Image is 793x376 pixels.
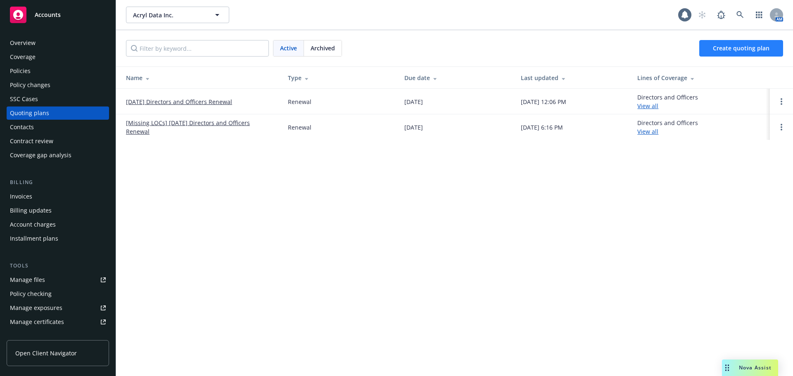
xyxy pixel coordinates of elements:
span: Open Client Navigator [15,349,77,357]
a: Contract review [7,135,109,148]
div: Name [126,73,275,82]
div: Invoices [10,190,32,203]
span: Acryl Data Inc. [133,11,204,19]
div: Contacts [10,121,34,134]
a: Create quoting plan [699,40,783,57]
a: SSC Cases [7,92,109,106]
div: Due date [404,73,508,82]
div: Renewal [288,123,311,132]
a: Quoting plans [7,106,109,120]
div: Policy checking [10,287,52,300]
a: Switch app [751,7,767,23]
div: Coverage [10,50,36,64]
div: Quoting plans [10,106,49,120]
span: Active [280,44,297,52]
a: Policies [7,64,109,78]
div: Account charges [10,218,56,231]
div: Policy changes [10,78,50,92]
div: [DATE] 12:06 PM [521,97,566,106]
div: Contract review [10,135,53,148]
div: Manage exposures [10,301,62,315]
div: Installment plans [10,232,58,245]
a: Contacts [7,121,109,134]
div: Coverage gap analysis [10,149,71,162]
a: View all [637,128,658,135]
a: [DATE] Directors and Officers Renewal [126,97,232,106]
a: Open options [776,97,786,106]
div: [DATE] [404,97,423,106]
button: Nova Assist [722,359,778,376]
div: Manage files [10,273,45,286]
a: Invoices [7,190,109,203]
a: [Missing LOCs] [DATE] Directors and Officers Renewal [126,118,275,136]
button: Acryl Data Inc. [126,7,229,23]
div: Drag to move [722,359,732,376]
a: Manage exposures [7,301,109,315]
div: Billing [7,178,109,187]
a: Account charges [7,218,109,231]
div: Last updated [521,73,624,82]
a: Billing updates [7,204,109,217]
div: Policies [10,64,31,78]
a: Manage certificates [7,315,109,329]
a: Coverage [7,50,109,64]
div: Overview [10,36,36,50]
a: Overview [7,36,109,50]
a: Installment plans [7,232,109,245]
div: [DATE] 6:16 PM [521,123,563,132]
a: Manage claims [7,329,109,343]
a: Policy checking [7,287,109,300]
span: Nova Assist [739,364,772,371]
div: Billing updates [10,204,52,217]
div: Manage certificates [10,315,64,329]
span: Archived [311,44,335,52]
div: Tools [7,262,109,270]
a: Policy changes [7,78,109,92]
div: Renewal [288,97,311,106]
a: Report a Bug [713,7,729,23]
a: Search [732,7,748,23]
a: Coverage gap analysis [7,149,109,162]
span: Create quoting plan [713,44,769,52]
a: Open options [776,122,786,132]
a: Accounts [7,3,109,26]
div: Type [288,73,391,82]
div: [DATE] [404,123,423,132]
div: Directors and Officers [637,118,698,136]
input: Filter by keyword... [126,40,269,57]
div: Directors and Officers [637,93,698,110]
a: Manage files [7,273,109,286]
a: View all [637,102,658,110]
span: Accounts [35,12,61,18]
div: Lines of Coverage [637,73,763,82]
div: SSC Cases [10,92,38,106]
div: Manage claims [10,329,52,343]
a: Start snowing [694,7,710,23]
